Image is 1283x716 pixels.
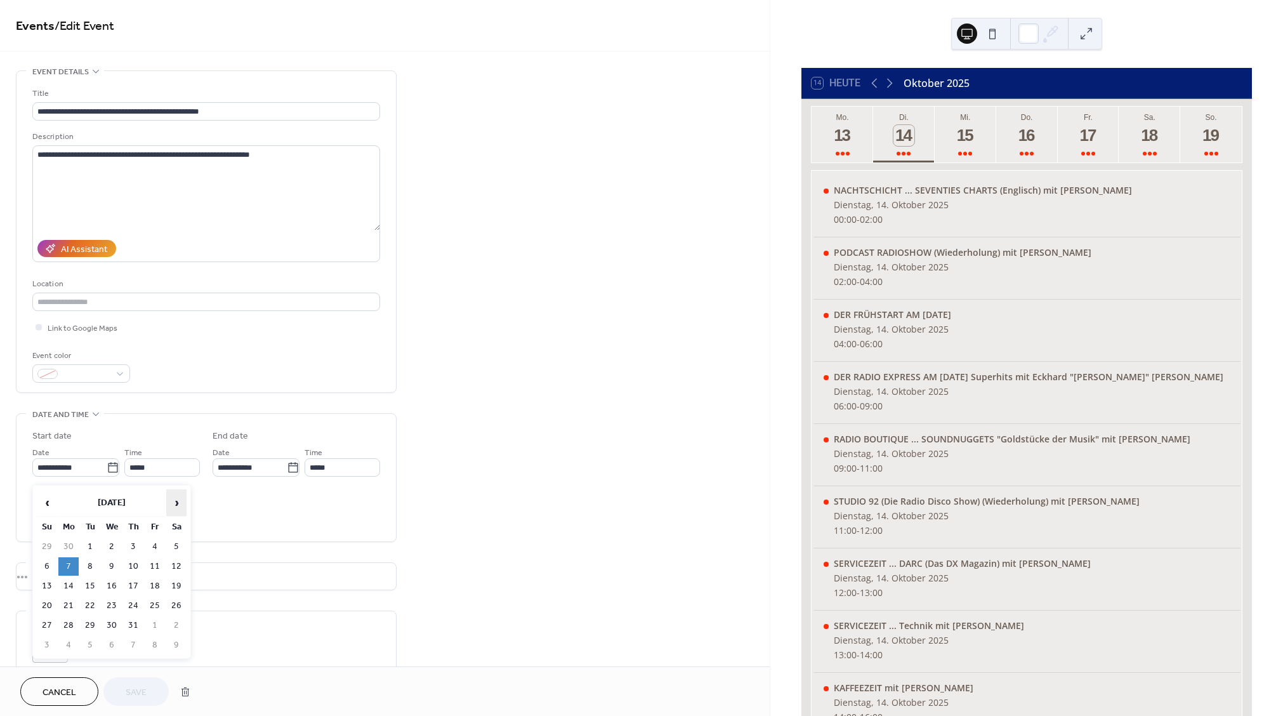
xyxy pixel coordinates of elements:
div: RADIO BOUTIQUE ... SOUNDNUGGETS "Goldstücke der Musik" mit [PERSON_NAME] [834,433,1190,445]
div: Mi. [938,113,992,122]
td: 30 [102,616,122,635]
div: 19 [1201,125,1221,146]
div: Dienstag, 14. Oktober 2025 [834,323,951,335]
span: Date [32,446,49,460]
td: 13 [37,577,57,595]
td: 20 [37,597,57,615]
div: So. [1184,113,1238,122]
th: Th [123,518,143,536]
span: - [857,587,860,599]
span: Time [305,446,322,460]
span: 11:00 [834,524,857,536]
td: 6 [37,557,57,576]
div: Dienstag, 14. Oktober 2025 [834,696,973,708]
span: Link to Google Maps [48,322,117,335]
span: - [857,400,860,412]
button: Mo.13 [812,107,873,162]
td: 30 [58,538,79,556]
span: 11:00 [860,462,883,474]
td: 16 [102,577,122,595]
div: 13 [832,125,853,146]
div: DER RADIO EXPRESS AM [DATE] Superhits mit Eckhard "[PERSON_NAME]" [PERSON_NAME] [834,371,1223,383]
td: 2 [102,538,122,556]
div: Dienstag, 14. Oktober 2025 [834,634,1024,646]
a: Events [16,14,55,39]
div: Location [32,277,378,291]
td: 22 [80,597,100,615]
td: 29 [37,538,57,556]
td: 3 [37,636,57,654]
span: ‹ [37,490,56,515]
div: PODCAST RADIOSHOW (Wiederholung) mit [PERSON_NAME] [834,246,1091,258]
div: KAFFEEZEIT mit [PERSON_NAME] [834,682,973,694]
td: 31 [123,616,143,635]
td: 3 [123,538,143,556]
span: 12:00 [834,587,857,599]
span: 00:00 [834,213,857,225]
th: Mo [58,518,79,536]
div: 16 [1017,125,1037,146]
span: 12:00 [860,524,883,536]
div: Title [32,87,378,100]
td: 17 [123,577,143,595]
div: End date [213,430,248,443]
td: 26 [166,597,187,615]
td: 2 [166,616,187,635]
span: Time [124,446,142,460]
span: 09:00 [834,462,857,474]
td: 27 [37,616,57,635]
td: 15 [80,577,100,595]
span: 13:00 [860,587,883,599]
td: 8 [80,557,100,576]
td: 11 [145,557,165,576]
td: 5 [166,538,187,556]
td: 18 [145,577,165,595]
div: AI Assistant [61,243,107,256]
td: 28 [58,616,79,635]
button: Di.14 [873,107,935,162]
td: 7 [58,557,79,576]
td: 24 [123,597,143,615]
div: 18 [1140,125,1161,146]
span: › [167,490,186,515]
div: SERVICEZEIT ... Technik mit [PERSON_NAME] [834,620,1024,632]
button: Cancel [20,677,98,706]
th: We [102,518,122,536]
div: NACHTSCHICHT ... SEVENTIES CHARTS (Englisch) mit [PERSON_NAME] [834,184,1132,196]
td: 1 [145,616,165,635]
span: 02:00 [834,275,857,288]
span: Date and time [32,408,89,421]
td: 10 [123,557,143,576]
div: Start date [32,430,72,443]
th: Tu [80,518,100,536]
div: Event color [32,349,128,362]
td: 5 [80,636,100,654]
span: Cancel [43,686,76,699]
div: Dienstag, 14. Oktober 2025 [834,447,1190,460]
span: Event details [32,65,89,79]
td: 7 [123,636,143,654]
span: 14:00 [860,649,883,661]
td: 23 [102,597,122,615]
div: Description [32,130,378,143]
span: - [857,338,860,350]
td: 29 [80,616,100,635]
div: 15 [955,125,976,146]
div: Dienstag, 14. Oktober 2025 [834,261,1091,273]
td: 12 [166,557,187,576]
span: 02:00 [860,213,883,225]
td: 21 [58,597,79,615]
th: Fr [145,518,165,536]
th: Su [37,518,57,536]
div: Oktober 2025 [904,76,970,91]
div: Dienstag, 14. Oktober 2025 [834,385,1223,397]
div: 14 [893,125,914,146]
button: Fr.17 [1058,107,1119,162]
button: AI Assistant [37,240,116,257]
span: - [857,649,860,661]
span: - [857,275,860,288]
td: 4 [145,538,165,556]
div: 17 [1078,125,1099,146]
div: Dienstag, 14. Oktober 2025 [834,510,1140,522]
span: 04:00 [860,275,883,288]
